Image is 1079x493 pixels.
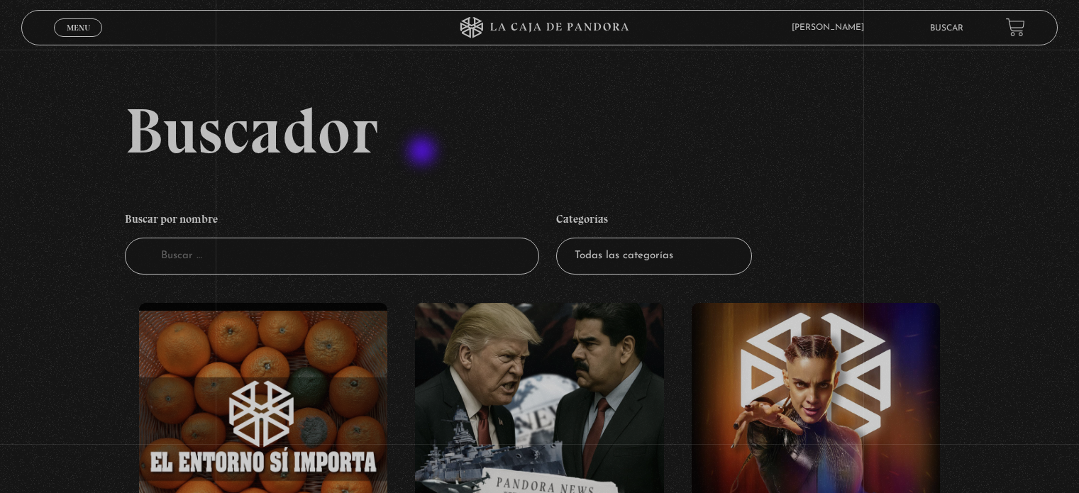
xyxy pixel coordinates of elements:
h2: Buscador [125,99,1057,162]
h4: Buscar por nombre [125,205,539,238]
span: Menu [67,23,90,32]
a: View your shopping cart [1006,18,1025,37]
span: Cerrar [62,35,95,45]
h4: Categorías [556,205,752,238]
span: [PERSON_NAME] [785,23,878,32]
a: Buscar [930,24,963,33]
